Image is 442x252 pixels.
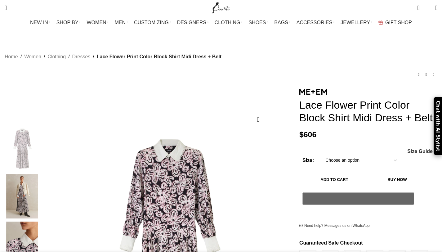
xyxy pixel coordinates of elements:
span: WOMEN [87,20,106,25]
img: Lace Flower Print Color Block Shirt Midi Dress + Belt [3,126,41,171]
a: GIFT SHOP [378,16,412,29]
span: GIFT SHOP [385,20,412,25]
a: MEN [115,16,128,29]
span: Lace Flower Print Color Block Shirt Midi Dress + Belt [97,53,221,61]
span: 0 [418,3,422,8]
a: Previous product [415,71,422,78]
span: NEW IN [30,20,48,25]
bdi: 606 [299,130,316,139]
a: JEWELLERY [341,16,372,29]
a: BAGS [274,16,290,29]
div: Main navigation [2,16,440,29]
nav: Breadcrumb [5,53,221,61]
span: SHOES [248,20,266,25]
a: WOMEN [87,16,109,29]
div: My Wishlist [424,2,431,14]
span: CLOTHING [215,20,240,25]
a: Clothing [47,53,66,61]
span: ACCESSORIES [297,20,333,25]
img: Me and Em [299,89,327,95]
span: JEWELLERY [341,20,370,25]
a: DESIGNERS [177,16,208,29]
a: NEW IN [30,16,50,29]
span: 0 [426,6,430,11]
strong: Guaranteed Safe Checkout [299,240,363,245]
a: Site logo [211,5,231,10]
span: SHOP BY [56,20,78,25]
a: ACCESSORIES [297,16,335,29]
a: CLOTHING [215,16,243,29]
span: BAGS [274,20,288,25]
a: Next product [430,71,437,78]
a: Dresses [72,53,91,61]
a: Search [2,2,10,14]
span: $ [299,130,304,139]
a: Home [5,53,18,61]
span: CUSTOMIZING [134,20,169,25]
button: Buy now [369,173,425,186]
a: Need help? Messages us on WhatsApp [299,223,370,228]
iframe: Secure payment input frame [301,208,415,209]
a: CUSTOMIZING [134,16,171,29]
button: Add to cart [302,173,366,186]
a: SHOP BY [56,16,81,29]
label: Size [302,156,315,164]
span: DESIGNERS [177,20,206,25]
button: Pay with GPay [302,192,414,205]
h1: Lace Flower Print Color Block Shirt Midi Dress + Belt [299,99,437,124]
img: Me and Em dresses [3,174,41,219]
a: 0 [414,2,422,14]
img: GiftBag [378,20,383,25]
span: MEN [115,20,126,25]
a: Size Guide [407,149,433,154]
a: SHOES [248,16,268,29]
a: Women [24,53,41,61]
